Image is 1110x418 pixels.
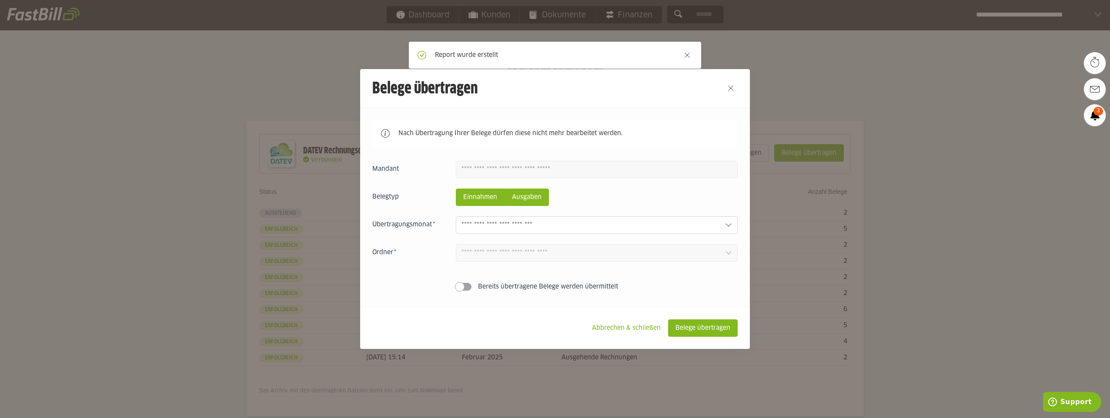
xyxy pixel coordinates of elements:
[1093,107,1103,116] span: 3
[456,189,505,206] sl-radio-button: Einnahmen
[372,282,738,291] sl-switch: Bereits übertragene Belege werden übermittelt
[505,189,549,206] sl-radio-button: Ausgaben
[585,319,668,337] sl-button: Abbrechen & schließen
[1043,392,1101,414] iframe: Öffnet ein Widget, in dem Sie weitere Informationen finden
[668,319,738,337] sl-button: Belege übertragen
[1084,104,1106,126] a: 3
